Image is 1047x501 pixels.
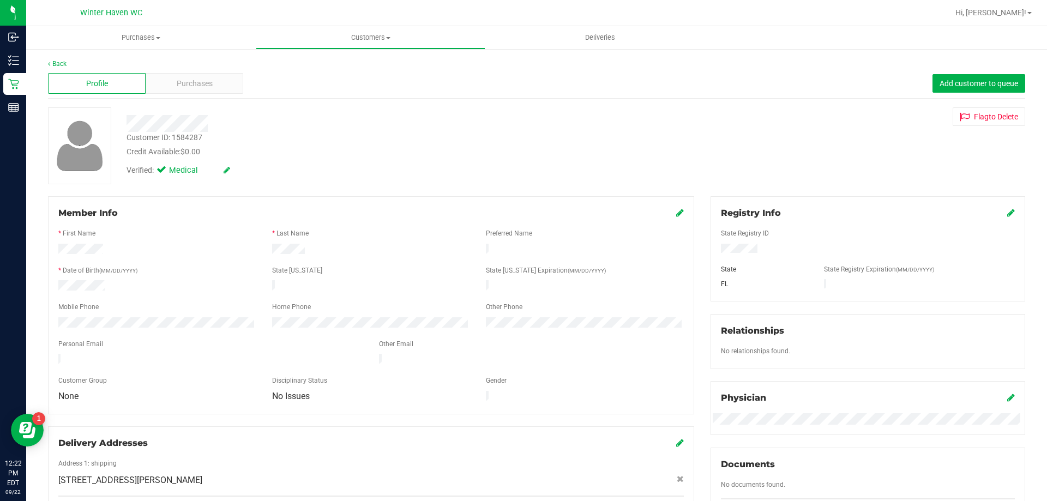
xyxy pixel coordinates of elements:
[86,78,108,89] span: Profile
[8,55,19,66] inline-svg: Inventory
[99,268,137,274] span: (MM/DD/YYYY)
[177,78,213,89] span: Purchases
[8,32,19,43] inline-svg: Inbound
[58,376,107,385] label: Customer Group
[63,228,95,238] label: First Name
[486,376,507,385] label: Gender
[824,264,934,274] label: State Registry Expiration
[272,391,310,401] span: No Issues
[80,8,142,17] span: Winter Haven WC
[127,146,607,158] div: Credit Available:
[272,265,322,275] label: State [US_STATE]
[58,458,117,468] label: Address 1: shipping
[272,376,327,385] label: Disciplinary Status
[58,302,99,312] label: Mobile Phone
[721,459,775,469] span: Documents
[713,279,816,289] div: FL
[932,74,1025,93] button: Add customer to queue
[5,488,21,496] p: 09/22
[721,346,790,356] label: No relationships found.
[379,339,413,349] label: Other Email
[51,118,109,174] img: user-icon.png
[58,438,148,448] span: Delivery Addresses
[721,208,781,218] span: Registry Info
[26,26,256,49] a: Purchases
[58,208,118,218] span: Member Info
[570,33,630,43] span: Deliveries
[127,165,230,177] div: Verified:
[486,228,532,238] label: Preferred Name
[127,132,202,143] div: Customer ID: 1584287
[486,265,606,275] label: State [US_STATE] Expiration
[721,228,769,238] label: State Registry ID
[953,107,1025,126] button: Flagto Delete
[8,79,19,89] inline-svg: Retail
[568,268,606,274] span: (MM/DD/YYYY)
[11,414,44,446] iframe: Resource center
[713,264,816,274] div: State
[276,228,309,238] label: Last Name
[256,26,485,49] a: Customers
[721,481,785,488] span: No documents found.
[486,302,522,312] label: Other Phone
[256,33,485,43] span: Customers
[485,26,715,49] a: Deliveries
[272,302,311,312] label: Home Phone
[26,33,256,43] span: Purchases
[955,8,1026,17] span: Hi, [PERSON_NAME]!
[48,60,67,68] a: Back
[58,339,103,349] label: Personal Email
[721,325,784,336] span: Relationships
[180,147,200,156] span: $0.00
[63,265,137,275] label: Date of Birth
[896,267,934,273] span: (MM/DD/YYYY)
[169,165,213,177] span: Medical
[58,474,202,487] span: [STREET_ADDRESS][PERSON_NAME]
[721,393,766,403] span: Physician
[5,458,21,488] p: 12:22 PM EDT
[940,79,1018,88] span: Add customer to queue
[32,412,45,425] iframe: Resource center unread badge
[58,391,79,401] span: None
[8,102,19,113] inline-svg: Reports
